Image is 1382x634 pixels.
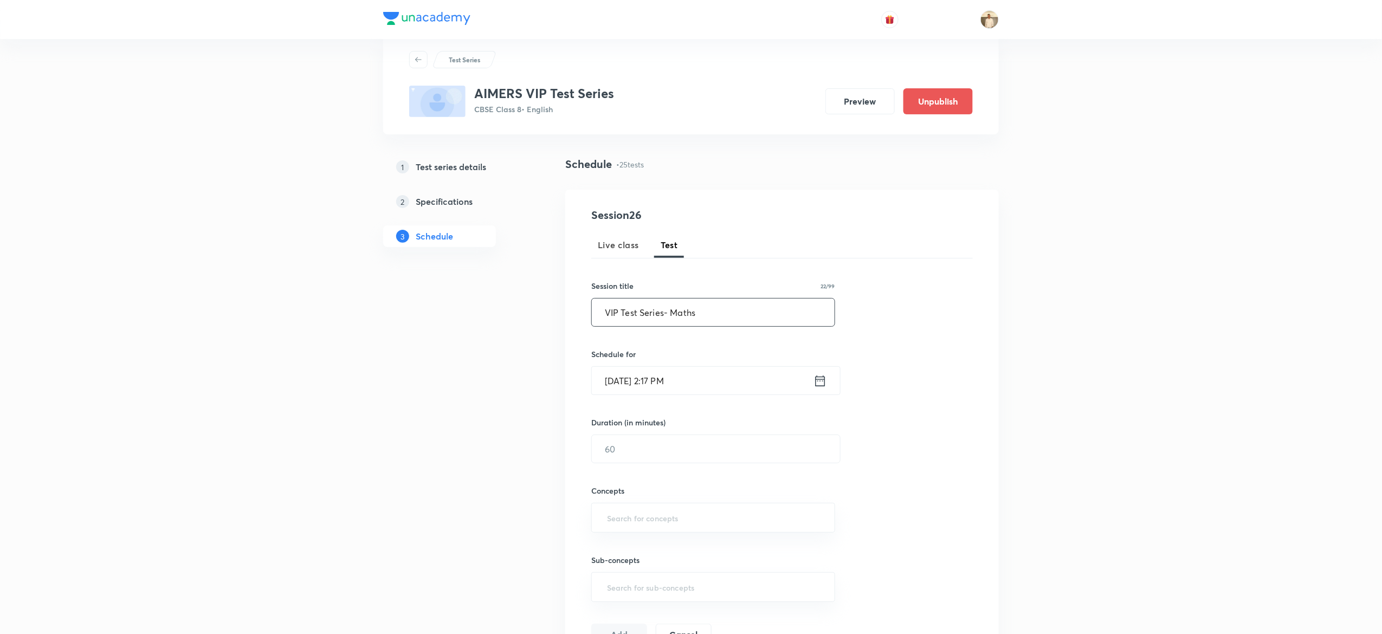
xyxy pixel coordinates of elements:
[565,156,612,172] h4: Schedule
[591,485,835,496] h6: Concepts
[396,195,409,208] p: 2
[416,195,473,208] h5: Specifications
[416,160,486,173] h5: Test series details
[591,417,666,428] h6: Duration (in minutes)
[591,207,789,223] h4: Session 26
[980,10,999,29] img: Chandrakant Deshmukh
[383,12,470,28] a: Company Logo
[592,435,840,463] input: 60
[616,159,644,170] p: • 25 tests
[591,554,835,566] h6: Sub-concepts
[396,160,409,173] p: 1
[598,238,639,251] span: Live class
[829,517,831,519] button: Open
[825,88,895,114] button: Preview
[396,230,409,243] p: 3
[821,283,835,289] p: 22/99
[903,88,973,114] button: Unpublish
[416,230,453,243] h5: Schedule
[661,238,678,251] span: Test
[474,103,614,115] p: CBSE Class 8 • English
[409,86,466,117] img: fallback-thumbnail.png
[592,299,835,326] input: A great title is short, clear and descriptive
[383,156,531,178] a: 1Test series details
[591,348,835,360] h6: Schedule for
[383,191,531,212] a: 2Specifications
[605,508,822,528] input: Search for concepts
[885,15,895,24] img: avatar
[605,577,822,597] input: Search for sub-concepts
[383,12,470,25] img: Company Logo
[449,55,480,64] p: Test Series
[474,86,614,101] h3: AIMERS VIP Test Series
[881,11,899,28] button: avatar
[591,280,634,292] h6: Session title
